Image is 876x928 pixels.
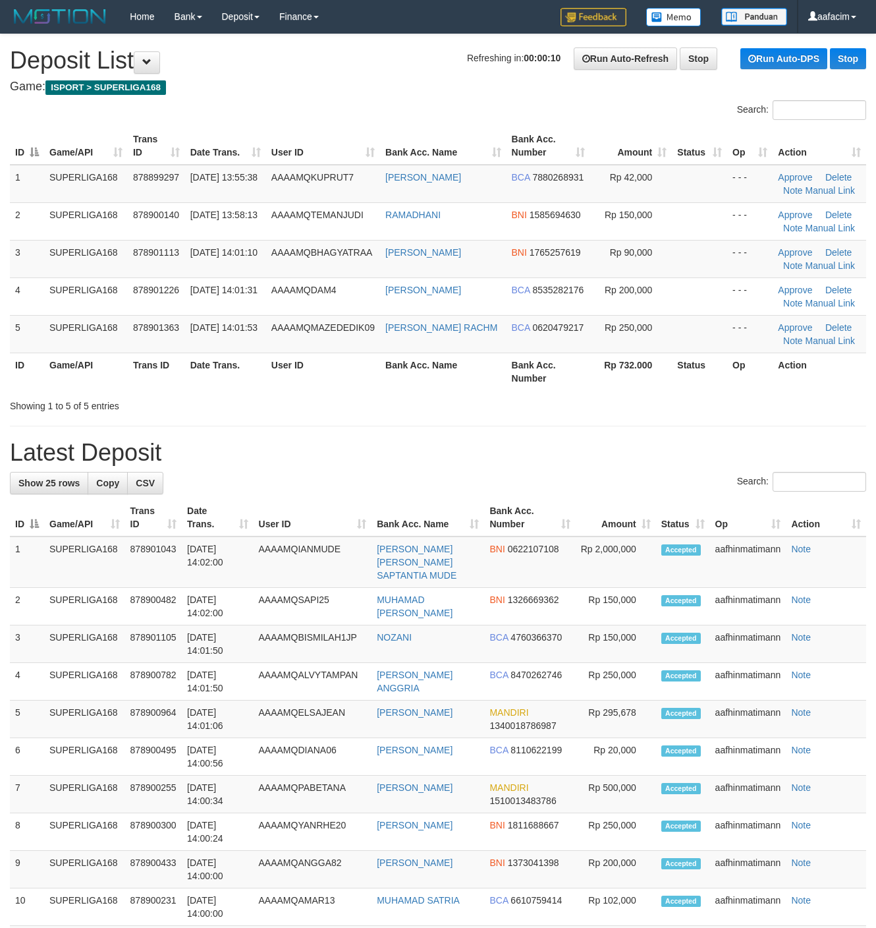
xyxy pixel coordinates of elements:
th: Status: activate to sort column ascending [656,499,710,536]
span: ISPORT > SUPERLIGA168 [45,80,166,95]
input: Search: [773,472,866,492]
span: 878901363 [133,322,179,333]
a: Note [783,185,803,196]
a: [PERSON_NAME] [385,172,461,183]
td: 878900782 [125,663,182,701]
td: SUPERLIGA168 [44,277,128,315]
a: [PERSON_NAME] [385,247,461,258]
td: SUPERLIGA168 [44,663,125,701]
td: 5 [10,701,44,738]
td: 878901043 [125,536,182,588]
td: SUPERLIGA168 [44,625,125,663]
td: AAAAMQELSAJEAN [254,701,372,738]
span: Copy 1340018786987 to clipboard [489,720,556,731]
th: Amount: activate to sort column ascending [576,499,656,536]
h1: Deposit List [10,47,866,74]
a: [PERSON_NAME] ANGGRIA [377,670,452,693]
a: [PERSON_NAME] [385,285,461,295]
a: [PERSON_NAME] [377,745,452,755]
span: BCA [512,172,530,183]
td: 3 [10,240,44,277]
span: Accepted [661,896,701,907]
a: Note [791,782,811,793]
td: 4 [10,277,44,315]
a: Note [783,335,803,346]
span: AAAAMQTEMANJUDI [271,210,364,220]
span: MANDIRI [489,707,528,718]
span: Copy 8110622199 to clipboard [510,745,562,755]
span: Show 25 rows [18,478,80,488]
img: Button%20Memo.svg [646,8,701,26]
td: aafhinmatimann [710,738,786,776]
span: Accepted [661,745,701,757]
span: BCA [489,670,508,680]
h1: Latest Deposit [10,440,866,466]
label: Search: [737,472,866,492]
td: [DATE] 14:00:56 [182,738,253,776]
th: Trans ID: activate to sort column ascending [128,127,185,165]
th: Trans ID: activate to sort column ascending [125,499,182,536]
span: BNI [489,820,505,830]
td: [DATE] 14:01:50 [182,625,253,663]
td: SUPERLIGA168 [44,240,128,277]
img: MOTION_logo.png [10,7,110,26]
td: 9 [10,851,44,888]
a: Approve [778,247,812,258]
a: Note [791,857,811,868]
th: Game/API: activate to sort column ascending [44,499,125,536]
a: [PERSON_NAME] RACHM [385,322,497,333]
span: Accepted [661,595,701,606]
th: ID: activate to sort column descending [10,499,44,536]
td: 878900495 [125,738,182,776]
td: 878900433 [125,851,182,888]
span: Copy 1510013483786 to clipboard [489,796,556,806]
th: Game/API: activate to sort column ascending [44,127,128,165]
td: AAAAMQSAPI25 [254,588,372,625]
td: 10 [10,888,44,926]
td: Rp 200,000 [576,851,656,888]
td: Rp 20,000 [576,738,656,776]
a: RAMADHANI [385,210,441,220]
th: Date Trans.: activate to sort column ascending [185,127,266,165]
span: Copy 0620479217 to clipboard [532,322,584,333]
div: Showing 1 to 5 of 5 entries [10,394,355,413]
td: Rp 2,000,000 [576,536,656,588]
span: [DATE] 14:01:10 [190,247,258,258]
td: [DATE] 14:01:50 [182,663,253,701]
span: 878900140 [133,210,179,220]
td: Rp 295,678 [576,701,656,738]
td: 1 [10,536,44,588]
th: Bank Acc. Name: activate to sort column ascending [371,499,484,536]
td: aafhinmatimann [710,663,786,701]
span: BCA [489,632,508,643]
span: Rp 42,000 [610,172,653,183]
a: Note [791,707,811,718]
td: 5 [10,315,44,353]
span: Accepted [661,858,701,869]
a: Manual Link [806,260,856,271]
th: Bank Acc. Name: activate to sort column ascending [380,127,506,165]
a: Note [791,670,811,680]
th: Action: activate to sort column ascending [786,499,866,536]
td: 2 [10,588,44,625]
a: Approve [778,285,812,295]
a: Run Auto-Refresh [574,47,677,70]
td: aafhinmatimann [710,588,786,625]
td: SUPERLIGA168 [44,202,128,240]
td: aafhinmatimann [710,851,786,888]
td: AAAAMQANGGA82 [254,851,372,888]
a: Note [783,260,803,271]
td: AAAAMQPABETANA [254,776,372,813]
a: Note [783,298,803,308]
td: SUPERLIGA168 [44,536,125,588]
span: AAAAMQKUPRUT7 [271,172,354,183]
span: Accepted [661,708,701,719]
td: aafhinmatimann [710,888,786,926]
td: [DATE] 14:00:34 [182,776,253,813]
th: User ID [266,353,380,390]
span: [DATE] 14:01:53 [190,322,258,333]
td: SUPERLIGA168 [44,165,128,203]
img: panduan.png [721,8,787,26]
a: Note [791,594,811,605]
th: ID: activate to sort column descending [10,127,44,165]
